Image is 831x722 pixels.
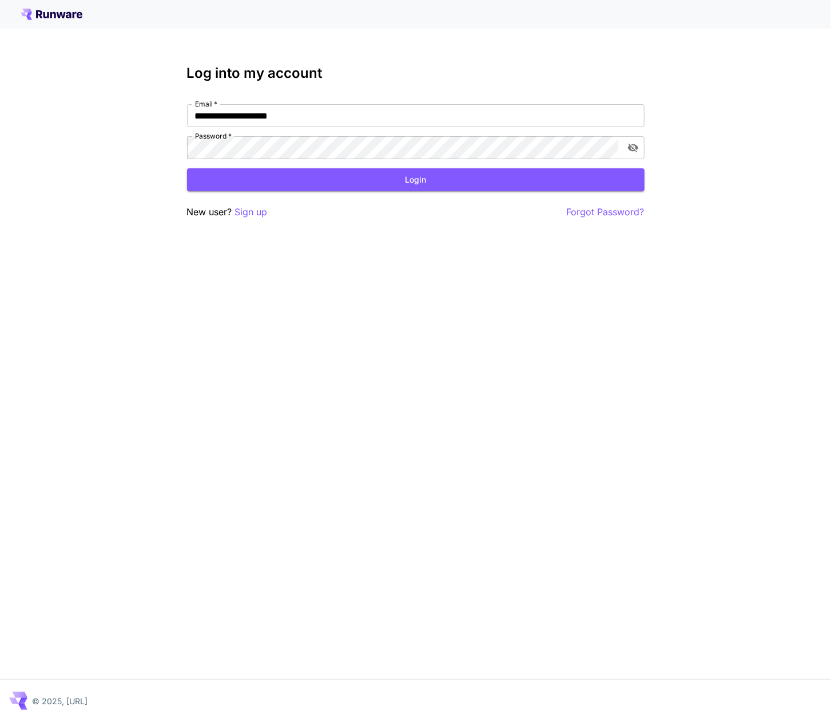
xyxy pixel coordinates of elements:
p: © 2025, [URL] [32,695,88,707]
label: Password [195,131,232,141]
label: Email [195,99,217,109]
button: Sign up [235,205,268,219]
button: toggle password visibility [623,137,643,158]
button: Forgot Password? [567,205,645,219]
p: New user? [187,205,268,219]
button: Login [187,168,645,192]
h3: Log into my account [187,65,645,81]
